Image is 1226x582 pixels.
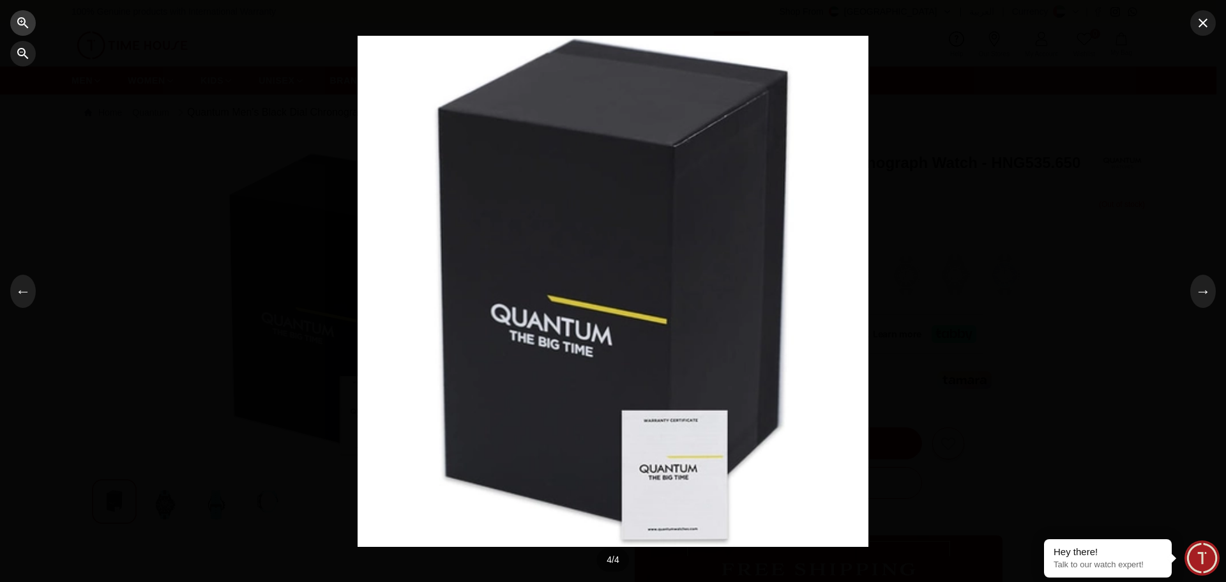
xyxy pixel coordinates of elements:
[1054,560,1162,571] p: Talk to our watch expert!
[10,275,36,308] button: ←
[1184,540,1220,576] div: Chat Widget
[1054,546,1162,558] div: Hey there!
[596,548,629,572] div: 4 / 4
[1190,275,1216,308] button: →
